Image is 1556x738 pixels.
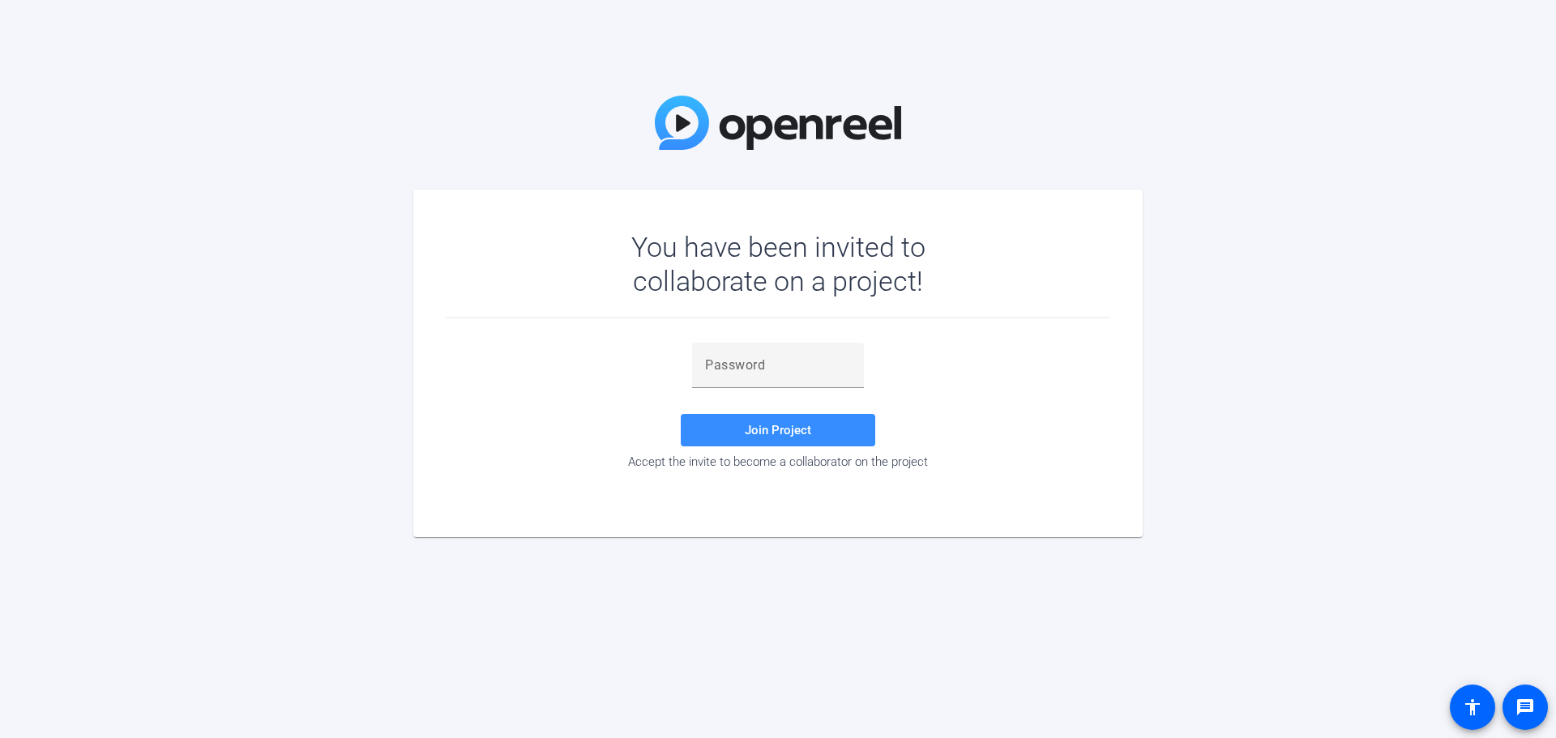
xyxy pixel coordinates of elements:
input: Password [705,356,851,375]
div: You have been invited to collaborate on a project! [584,230,972,298]
mat-icon: accessibility [1463,697,1482,717]
div: Accept the invite to become a collaborator on the project [446,454,1110,469]
img: OpenReel Logo [655,96,901,150]
button: Join Project [681,414,875,446]
mat-icon: message [1515,697,1535,717]
span: Join Project [745,423,811,437]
